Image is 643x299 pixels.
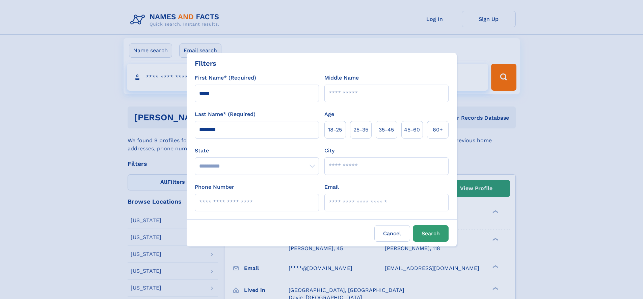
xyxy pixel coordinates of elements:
span: 45‑60 [404,126,420,134]
div: Filters [195,58,216,68]
label: Middle Name [324,74,359,82]
label: State [195,147,319,155]
label: Cancel [374,225,410,242]
label: Last Name* (Required) [195,110,256,118]
span: 25‑35 [353,126,368,134]
label: Phone Number [195,183,234,191]
label: Age [324,110,334,118]
span: 60+ [433,126,443,134]
label: First Name* (Required) [195,74,256,82]
label: Email [324,183,339,191]
span: 35‑45 [379,126,394,134]
button: Search [413,225,449,242]
label: City [324,147,334,155]
span: 18‑25 [328,126,342,134]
